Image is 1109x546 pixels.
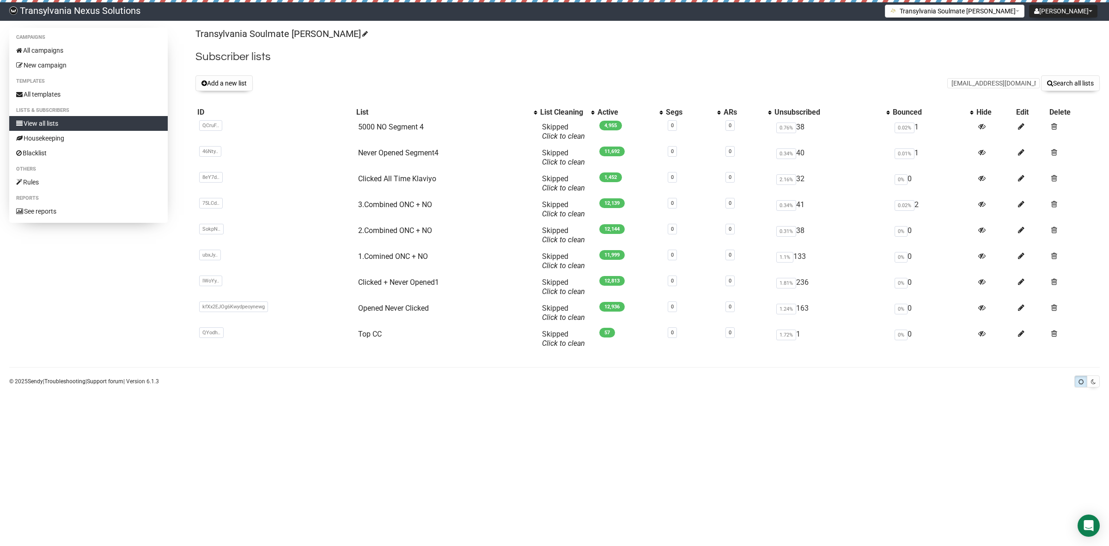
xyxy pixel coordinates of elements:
[199,198,223,209] span: 75LCd..
[891,326,975,352] td: 0
[773,119,891,145] td: 38
[199,146,221,157] span: 46Nty..
[776,148,796,159] span: 0.34%
[891,222,975,248] td: 0
[776,330,796,340] span: 1.72%
[776,174,796,185] span: 2.16%
[773,300,891,326] td: 163
[671,278,674,284] a: 0
[87,378,123,385] a: Support forum
[542,184,585,192] a: Click to clean
[891,274,975,300] td: 0
[44,378,85,385] a: Troubleshooting
[671,123,674,129] a: 0
[895,200,914,211] span: 0.02%
[773,274,891,300] td: 236
[895,304,908,314] span: 0%
[722,106,773,119] th: ARs: No sort applied, activate to apply an ascending sort
[199,224,224,234] span: SokpN..
[542,330,585,348] span: Skipped
[1049,108,1098,117] div: Delete
[9,146,168,160] a: Blacklist
[542,235,585,244] a: Click to clean
[599,224,625,234] span: 12,144
[885,5,1024,18] button: Transylvania Soulmate [PERSON_NAME]
[356,108,529,117] div: List
[9,43,168,58] a: All campaigns
[773,248,891,274] td: 133
[599,147,625,156] span: 11,692
[542,252,585,270] span: Skipped
[542,261,585,270] a: Click to clean
[1029,5,1097,18] button: [PERSON_NAME]
[9,32,168,43] li: Campaigns
[542,339,585,348] a: Click to clean
[599,328,615,337] span: 57
[776,304,796,314] span: 1.24%
[776,200,796,211] span: 0.34%
[9,175,168,190] a: Rules
[542,226,585,244] span: Skipped
[729,304,731,310] a: 0
[895,148,914,159] span: 0.01%
[9,131,168,146] a: Housekeeping
[895,123,914,133] span: 0.02%
[542,148,585,166] span: Skipped
[199,250,221,260] span: ubxJy..
[773,222,891,248] td: 38
[197,108,353,117] div: ID
[729,226,731,232] a: 0
[773,145,891,171] td: 40
[891,145,975,171] td: 1
[597,108,655,117] div: Active
[195,28,366,39] a: Transylvania Soulmate [PERSON_NAME]
[358,252,428,261] a: 1.Comined ONC + NO
[542,287,585,296] a: Click to clean
[195,106,354,119] th: ID: No sort applied, sorting is disabled
[358,200,432,209] a: 3.Combined ONC + NO
[1014,106,1048,119] th: Edit: No sort applied, sorting is disabled
[358,304,429,313] a: Opened Never Clicked
[199,172,223,183] span: 8eY7d..
[776,278,796,288] span: 1.81%
[195,49,1100,65] h2: Subscriber lists
[28,378,43,385] a: Sendy
[199,276,222,286] span: IWoYy..
[895,226,908,237] span: 0%
[671,252,674,258] a: 0
[729,148,731,154] a: 0
[542,304,585,322] span: Skipped
[729,174,731,180] a: 0
[671,226,674,232] a: 0
[671,174,674,180] a: 0
[358,123,424,131] a: 5000 NO Segment 4
[774,108,882,117] div: Unsubscribed
[895,174,908,185] span: 0%
[776,252,793,263] span: 1.1%
[895,330,908,340] span: 0%
[776,226,796,237] span: 0.31%
[891,119,975,145] td: 1
[540,108,586,117] div: List Cleaning
[542,132,585,141] a: Click to clean
[599,172,622,182] span: 1,452
[671,200,674,206] a: 0
[9,105,168,116] li: Lists & subscribers
[199,120,222,131] span: QCruF..
[729,123,731,129] a: 0
[596,106,664,119] th: Active: No sort applied, activate to apply an ascending sort
[893,108,965,117] div: Bounced
[666,108,713,117] div: Segs
[358,148,439,157] a: Never Opened Segment4
[9,193,168,204] li: Reports
[9,164,168,175] li: Others
[773,326,891,352] td: 1
[773,196,891,222] td: 41
[9,204,168,219] a: See reports
[199,327,224,338] span: QYodh..
[895,252,908,263] span: 0%
[891,171,975,196] td: 0
[1041,75,1100,91] button: Search all lists
[1078,515,1100,537] div: Open Intercom Messenger
[773,171,891,196] td: 32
